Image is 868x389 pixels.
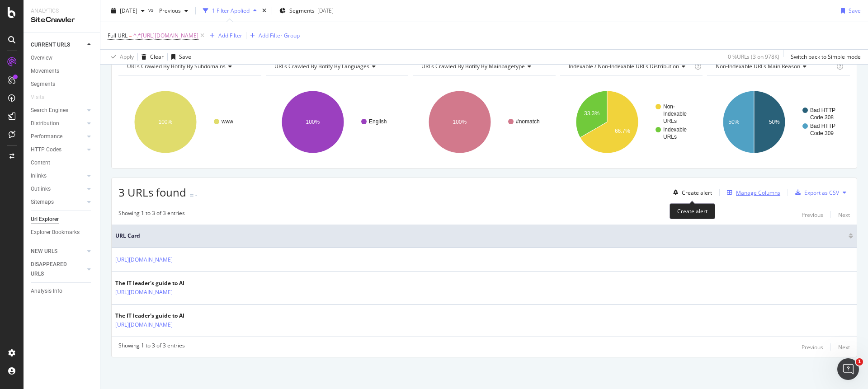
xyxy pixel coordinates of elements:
div: CURRENT URLS [31,40,70,50]
text: Bad HTTP [810,123,835,129]
button: Create alert [670,185,712,200]
button: Switch back to Simple mode [787,50,861,64]
button: 1 Filter Applied [199,4,260,18]
span: = [129,32,132,39]
text: URLs [663,134,677,140]
button: Manage Columns [723,187,780,198]
a: Segments [31,80,94,89]
div: Next [838,211,850,219]
div: Outlinks [31,184,51,194]
a: Outlinks [31,184,85,194]
text: 33.3% [584,110,599,117]
div: Save [179,53,191,61]
div: Save [849,7,861,14]
div: times [260,6,268,15]
div: Search Engines [31,106,68,115]
button: Next [838,342,850,352]
text: 100% [159,119,173,125]
a: Performance [31,132,85,141]
span: 1 [856,358,863,366]
h4: URLs Crawled By Botify By mainpagetype [420,59,547,74]
a: [URL][DOMAIN_NAME] [115,320,173,329]
a: HTTP Codes [31,145,85,155]
a: Distribution [31,119,85,128]
button: Next [838,209,850,220]
button: Save [837,4,861,18]
div: Segments [31,80,55,89]
text: 100% [453,119,467,125]
div: The IT leader's guide to AI [115,279,212,287]
span: 3 URLs found [118,185,186,200]
button: Segments[DATE] [276,4,337,18]
button: Save [168,50,191,64]
div: SiteCrawler [31,15,93,25]
h4: Indexable / Non-Indexable URLs Distribution [567,59,693,74]
div: Url Explorer [31,215,59,224]
svg: A chart. [413,83,556,161]
span: vs [148,6,156,14]
div: Add Filter Group [259,32,300,39]
text: Indexable [663,111,687,117]
a: Content [31,158,94,168]
img: Equal [190,194,193,197]
div: Showing 1 to 3 of 3 entries [118,209,185,220]
div: Distribution [31,119,59,128]
svg: A chart. [118,83,261,161]
a: DISAPPEARED URLS [31,260,85,279]
div: Inlinks [31,171,47,181]
div: Clear [150,53,164,61]
button: Previous [156,4,192,18]
div: Overview [31,53,52,63]
a: Visits [31,93,53,102]
div: Sitemaps [31,197,54,207]
span: Non-Indexable URLs Main Reason [716,62,800,70]
a: Explorer Bookmarks [31,228,94,237]
a: NEW URLS [31,247,85,256]
h4: Non-Indexable URLs Main Reason [714,59,835,74]
text: Code 309 [810,130,834,136]
span: Previous [156,7,181,14]
span: URL Card [115,232,846,240]
text: URLs [663,118,677,124]
text: Non- [663,103,675,110]
div: [DATE] [317,7,334,14]
text: www [221,118,233,125]
a: Url Explorer [31,215,94,224]
text: English [369,118,387,125]
div: A chart. [266,83,409,161]
span: Segments [289,7,315,14]
div: Showing 1 to 3 of 3 entries [118,342,185,352]
button: Previous [802,342,823,352]
div: Explorer Bookmarks [31,228,80,237]
span: URLs Crawled By Botify By languages [274,62,369,70]
div: Next [838,343,850,351]
svg: A chart. [707,83,850,161]
button: Apply [108,50,134,64]
a: [URL][DOMAIN_NAME] [115,255,173,264]
button: [DATE] [108,4,148,18]
div: Switch back to Simple mode [791,53,861,61]
div: Create alert [682,189,712,197]
span: URLs Crawled By Botify By mainpagetype [421,62,525,70]
div: Previous [802,343,823,351]
div: HTTP Codes [31,145,61,155]
svg: A chart. [560,83,703,161]
span: ^.*[URL][DOMAIN_NAME] [133,29,198,42]
a: Inlinks [31,171,85,181]
a: Overview [31,53,94,63]
h4: URLs Crawled By Botify By languages [273,59,401,74]
div: Manage Columns [736,189,780,197]
span: Full URL [108,32,127,39]
div: DISAPPEARED URLS [31,260,76,279]
div: Apply [120,53,134,61]
div: Movements [31,66,59,76]
div: Performance [31,132,62,141]
div: Analytics [31,7,93,15]
a: Search Engines [31,106,85,115]
div: Previous [802,211,823,219]
div: Analysis Info [31,286,62,296]
div: 0 % URLs ( 3 on 978K ) [728,53,779,61]
div: Create alert [670,203,715,219]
